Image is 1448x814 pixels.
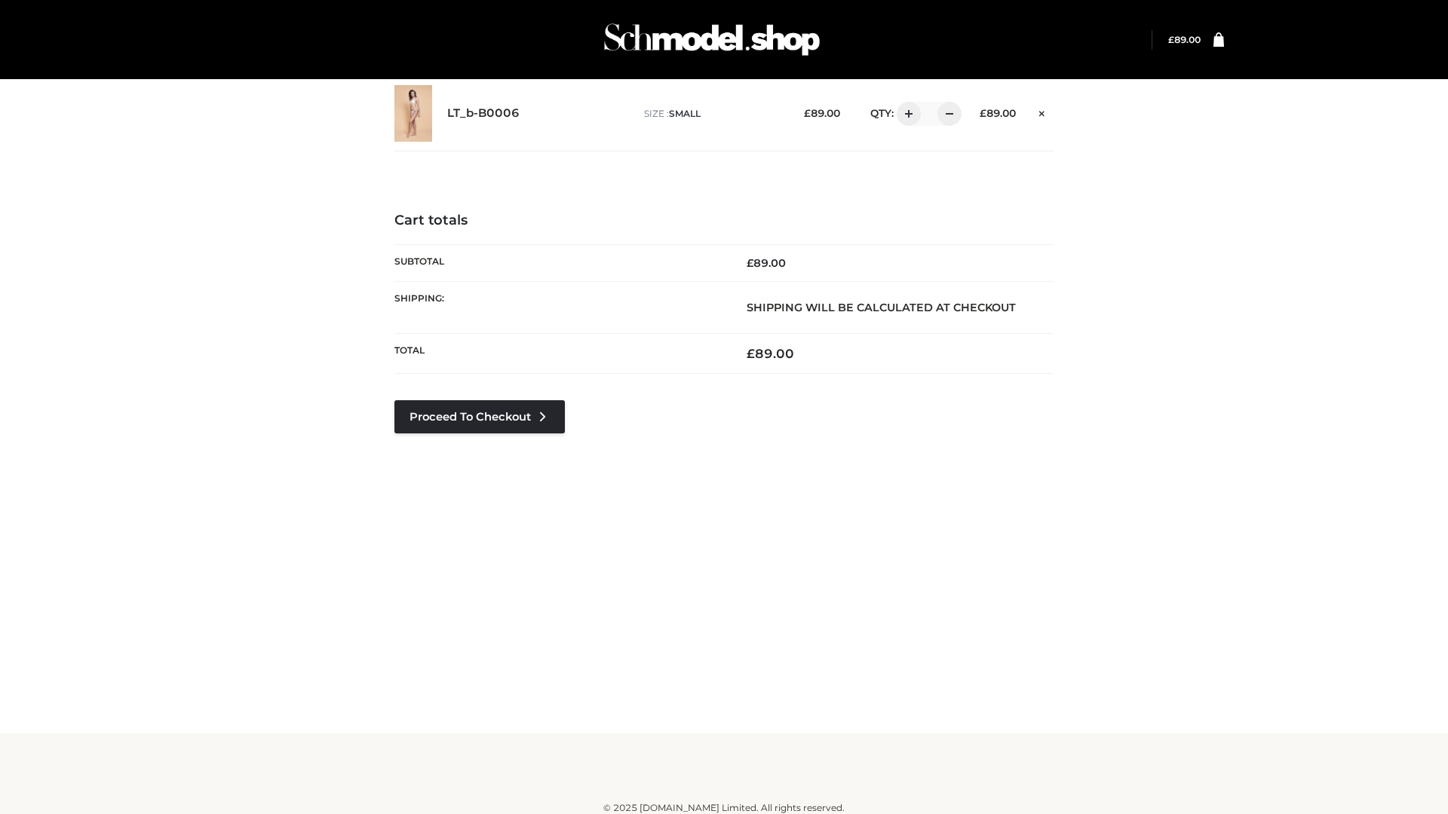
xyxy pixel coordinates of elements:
[747,301,1016,314] strong: Shipping will be calculated at checkout
[1168,34,1174,45] span: £
[804,107,811,119] span: £
[394,85,432,142] img: LT_b-B0006 - SMALL
[980,107,1016,119] bdi: 89.00
[804,107,840,119] bdi: 89.00
[747,256,753,270] span: £
[394,334,724,374] th: Total
[669,108,701,119] span: SMALL
[644,107,781,121] p: size :
[394,281,724,333] th: Shipping:
[747,346,794,361] bdi: 89.00
[394,213,1054,229] h4: Cart totals
[1168,34,1201,45] a: £89.00
[394,400,565,433] a: Proceed to Checkout
[747,256,786,270] bdi: 89.00
[855,102,956,126] div: QTY:
[1031,102,1054,121] a: Remove this item
[1168,34,1201,45] bdi: 89.00
[747,346,755,361] span: £
[980,107,986,119] span: £
[394,244,724,281] th: Subtotal
[599,10,825,69] img: Schmodel Admin 964
[447,106,520,121] a: LT_b-B0006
